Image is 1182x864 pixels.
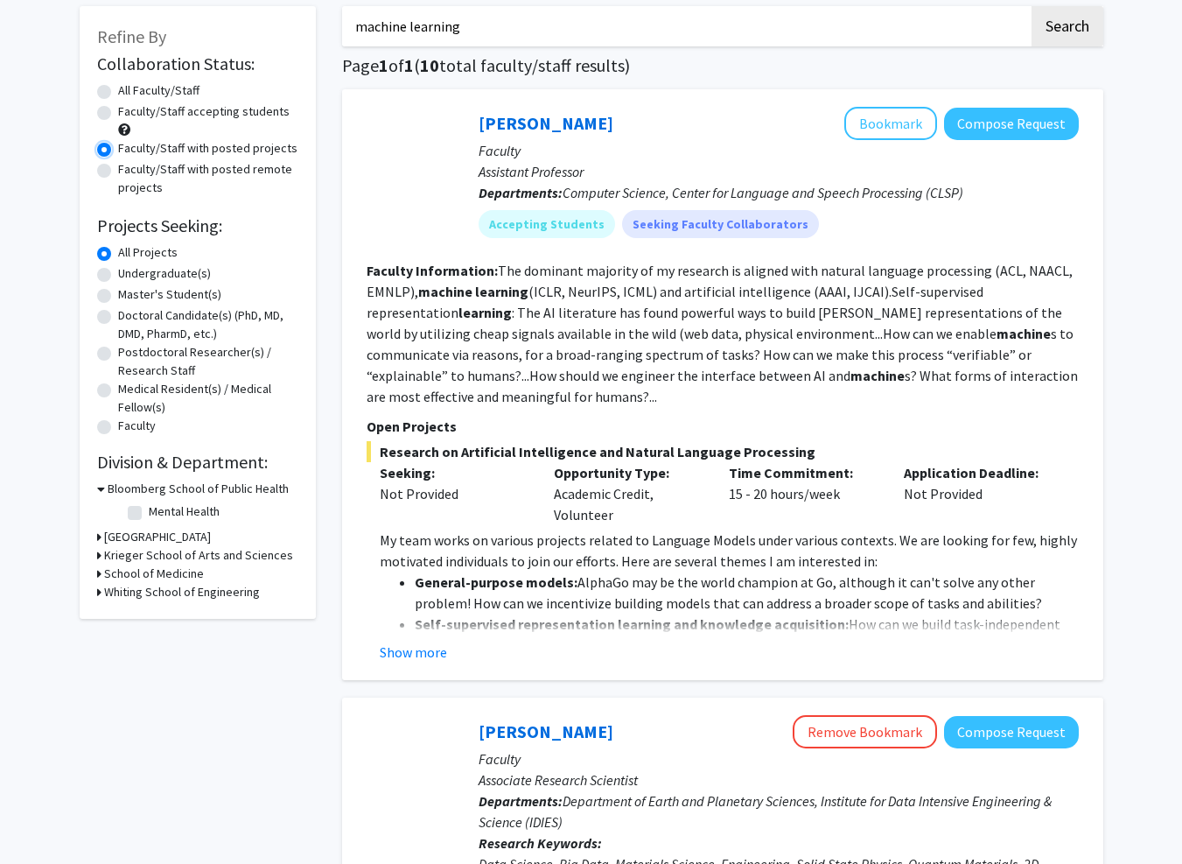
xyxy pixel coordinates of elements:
[479,792,563,810] b: Departments:
[104,528,211,546] h3: [GEOGRAPHIC_DATA]
[563,184,963,201] span: Computer Science, Center for Language and Speech Processing (CLSP)
[149,502,220,521] label: Mental Health
[415,573,577,591] strong: General-purpose models:
[850,367,905,384] b: machine
[418,283,472,300] b: machine
[118,380,298,417] label: Medical Resident(s) / Medical Fellow(s)
[118,139,297,158] label: Faculty/Staff with posted projects
[379,54,388,76] span: 1
[367,416,1079,437] p: Open Projects
[622,210,819,238] mat-chip: Seeking Faculty Collaborators
[458,304,512,321] b: learning
[479,792,1052,831] span: Department of Earth and Planetary Sciences, Institute for Data Intensive Engineering & Science (I...
[118,81,199,100] label: All Faculty/Staff
[104,546,293,565] h3: Krieger School of Arts and Sciences
[793,715,937,748] button: Remove Bookmark
[342,55,1103,76] h1: Page of ( total faculty/staff results)
[904,462,1053,483] p: Application Deadline:
[944,716,1079,748] button: Compose Request to David Elbert
[420,54,439,76] span: 10
[415,572,1079,614] li: AlphaGo may be the world champion at Go, although it can't solve any other problem! How can we in...
[380,462,528,483] p: Seeking:
[97,215,298,236] h2: Projects Seeking:
[118,306,298,343] label: Doctoral Candidate(s) (PhD, MD, DMD, PharmD, etc.)
[104,565,204,583] h3: School of Medicine
[479,834,602,852] b: Research Keywords:
[104,583,260,601] h3: Whiting School of Engineering
[844,107,937,140] button: Add Daniel Khashabi to Bookmarks
[404,54,414,76] span: 1
[479,210,615,238] mat-chip: Accepting Students
[415,615,849,633] strong: Self-supervised representation learning and knowledge acquisition:
[118,285,221,304] label: Master's Student(s)
[479,112,613,134] a: [PERSON_NAME]
[729,462,878,483] p: Time Commitment:
[541,462,716,525] div: Academic Credit, Volunteer
[118,417,156,435] label: Faculty
[97,53,298,74] h2: Collaboration Status:
[479,140,1079,161] p: Faculty
[380,642,447,663] button: Show more
[118,160,298,197] label: Faculty/Staff with posted remote projects
[479,769,1079,790] p: Associate Research Scientist
[97,25,166,47] span: Refine By
[1032,6,1103,46] button: Search
[380,530,1079,572] p: My team works on various projects related to Language Models under various contexts. We are looki...
[415,614,1079,677] li: How can we build task-independent representations that utilize cheap signals available in-the-wil...
[108,480,289,498] h3: Bloomberg School of Public Health
[13,785,74,851] iframe: Chat
[97,452,298,473] h2: Division & Department:
[118,343,298,380] label: Postdoctoral Researcher(s) / Research Staff
[118,243,178,262] label: All Projects
[944,108,1079,140] button: Compose Request to Daniel Khashabi
[479,720,613,742] a: [PERSON_NAME]
[367,441,1079,462] span: Research on Artificial Intelligence and Natural Language Processing
[997,325,1051,342] b: machine
[118,264,211,283] label: Undergraduate(s)
[479,184,563,201] b: Departments:
[342,6,1029,46] input: Search Keywords
[479,748,1079,769] p: Faculty
[367,262,498,279] b: Faculty Information:
[479,161,1079,182] p: Assistant Professor
[475,283,528,300] b: learning
[891,462,1066,525] div: Not Provided
[367,262,1078,405] fg-read-more: The dominant majority of my research is aligned with natural language processing (ACL, NAACL, EMN...
[716,462,891,525] div: 15 - 20 hours/week
[554,462,703,483] p: Opportunity Type:
[118,102,290,121] label: Faculty/Staff accepting students
[380,483,528,504] div: Not Provided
